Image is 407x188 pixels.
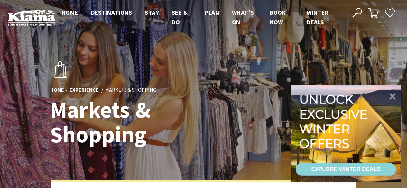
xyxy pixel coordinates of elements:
span: Plan [205,9,219,16]
nav: Main Menu [55,8,345,27]
img: Kiama Logo [8,9,55,26]
span: What’s On [232,9,254,26]
a: Home [50,87,64,94]
div: EXPLORE WINTER DEALS [311,163,380,176]
a: Experience [69,87,99,94]
span: Destinations [91,9,132,16]
span: Winter Deals [307,9,328,26]
span: Stay [145,9,159,16]
div: Unlock exclusive winter offers [299,92,370,151]
span: Home [62,9,78,16]
h1: Markets & Shopping [50,98,232,147]
a: EXPLORE WINTER DEALS [296,163,396,176]
span: Book now [270,9,286,26]
span: See & Do [172,9,188,26]
li: Markets & Shopping [105,86,156,94]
